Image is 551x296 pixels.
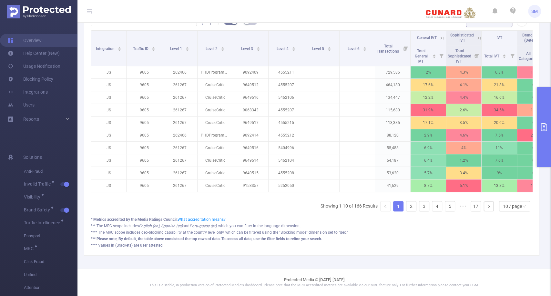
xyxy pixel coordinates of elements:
li: 2 [406,201,416,211]
i: icon: caret-down [221,48,224,50]
span: Visibility [24,195,43,199]
a: 17 [471,201,481,211]
div: Sort [117,46,121,50]
a: What accreditation means? [178,217,226,222]
li: 3 [419,201,429,211]
li: Showing 1-10 of 166 Results [321,201,378,211]
p: JS [91,117,126,129]
a: 4 [432,201,442,211]
a: 1 [393,201,403,211]
p: 9649516 [233,91,268,104]
i: icon: caret-down [363,48,366,50]
span: # [213,19,216,24]
p: 53,620 [375,167,410,179]
p: 4555208 [269,167,304,179]
a: Users [8,98,35,111]
p: 41,629 [375,179,410,192]
i: icon: right [487,205,491,209]
p: 6.3% [482,66,517,78]
p: 4% [446,142,481,154]
p: 9605 [127,154,162,167]
p: JS [91,91,126,104]
i: icon: caret-up [152,46,155,48]
p: 5252050 [269,179,304,192]
i: icon: left [383,204,387,208]
p: CruiseCritic [198,142,233,154]
p: 262466 [162,129,197,141]
p: 11% [482,142,517,154]
span: Level 1 [170,46,183,51]
i: icon: caret-up [185,46,189,48]
p: 464,180 [375,79,410,91]
p: 261267 [162,104,197,116]
i: icon: caret-up [503,53,506,55]
p: 6.4% [411,154,446,167]
span: Solutions [23,151,42,164]
p: JS [91,154,126,167]
p: JS [91,167,126,179]
span: Level 5 [312,46,325,51]
p: 115,680 [375,104,410,116]
p: 54,187 [375,154,410,167]
span: Brand Safety [24,208,52,212]
div: *** Please note, By default, the table above consists of the top rows of data. To access all data... [91,236,533,242]
i: Filter menu [401,31,410,66]
span: Total General IVT [415,49,428,64]
p: 7.6% [482,154,517,167]
div: Sort [292,46,296,50]
p: 13.8% [482,179,517,192]
p: 4555215 [269,117,304,129]
span: IVT [496,36,502,40]
p: 4.1% [446,79,481,91]
p: 7.5% [482,129,517,141]
p: JS [91,179,126,192]
p: 9605 [127,66,162,78]
p: JS [91,129,126,141]
p: 261267 [162,179,197,192]
p: 4555211 [269,66,304,78]
i: icon: caret-up [118,46,121,48]
p: 3.5% [446,117,481,129]
i: Filter menu [437,45,446,66]
p: 4555207 [269,79,304,91]
div: Sort [502,53,506,57]
p: CruiseCritic [198,179,233,192]
div: Sort [256,46,260,50]
p: 88,120 [375,129,410,141]
p: 261267 [162,142,197,154]
p: 2.6% [446,104,481,116]
p: 4555212 [269,129,304,141]
span: All Categories [519,51,538,61]
p: 17.1% [411,117,446,129]
p: 261267 [162,167,197,179]
p: 4555207 [269,104,304,116]
a: Overview [8,34,42,47]
img: Protected Media [7,5,71,18]
span: Total Transactions [377,44,400,54]
i: icon: caret-up [256,46,260,48]
p: 9068343 [233,104,268,116]
p: 17.6% [411,79,446,91]
i: icon: caret-down [292,48,295,50]
span: Traffic ID [133,46,149,51]
p: JS [91,142,126,154]
p: 34.5% [482,104,517,116]
p: 4.4% [446,91,481,104]
i: icon: caret-up [221,46,224,48]
span: Level 3 [241,46,254,51]
i: icon: caret-up [363,46,366,48]
a: Integrations [8,86,48,98]
i: Portuguese (pt) [189,224,217,228]
p: 261267 [162,79,197,91]
i: icon: caret-down [152,48,155,50]
span: Brand Safety (Detected) [522,33,544,43]
a: Help Center (New) [8,47,60,60]
span: Attention [24,281,77,294]
div: 10 / page [503,201,522,211]
p: 9% [482,167,517,179]
p: 8.7% [411,179,446,192]
p: 113,385 [375,117,410,129]
span: Level 4 [277,46,290,51]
